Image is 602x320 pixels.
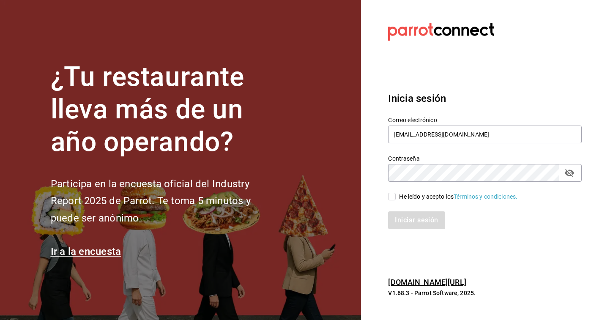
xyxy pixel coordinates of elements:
h2: Participa en la encuesta oficial del Industry Report 2025 de Parrot. Te toma 5 minutos y puede se... [51,175,279,227]
a: Ir a la encuesta [51,246,121,257]
label: Correo electrónico [388,117,582,123]
input: Ingresa tu correo electrónico [388,126,582,143]
h1: ¿Tu restaurante lleva más de un año operando? [51,61,279,158]
p: V1.68.3 - Parrot Software, 2025. [388,289,582,297]
a: Términos y condiciones. [454,193,517,200]
div: He leído y acepto los [399,192,517,201]
a: [DOMAIN_NAME][URL] [388,278,466,287]
h3: Inicia sesión [388,91,582,106]
button: passwordField [562,166,577,180]
label: Contraseña [388,156,582,161]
